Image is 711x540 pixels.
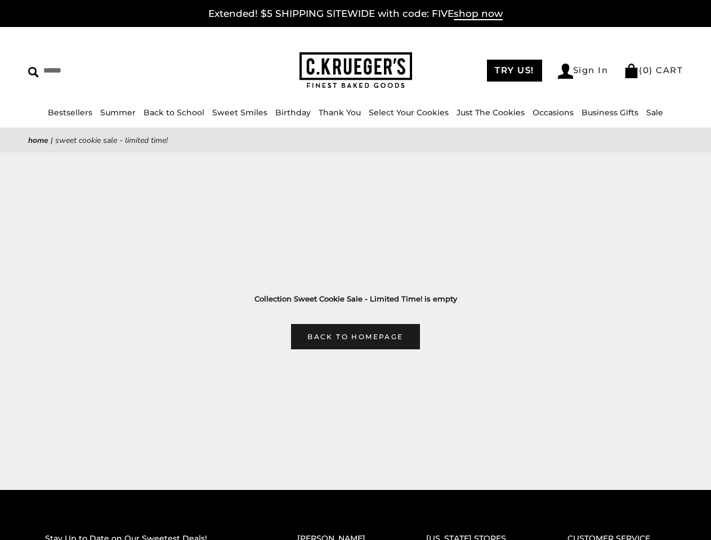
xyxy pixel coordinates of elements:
[646,107,663,118] a: Sale
[643,65,650,75] span: 0
[144,107,204,118] a: Back to School
[208,8,503,20] a: Extended! $5 SHIPPING SITEWIDE with code: FIVEshop now
[291,324,419,349] a: Back to homepage
[28,67,39,78] img: Search
[51,135,53,146] span: |
[28,135,48,146] a: Home
[212,107,267,118] a: Sweet Smiles
[558,64,609,79] a: Sign In
[457,107,525,118] a: Just The Cookies
[100,107,136,118] a: Summer
[454,8,503,20] span: shop now
[299,52,412,89] img: C.KRUEGER'S
[55,135,168,146] span: Sweet Cookie Sale - Limited Time!
[48,107,92,118] a: Bestsellers
[28,62,178,79] input: Search
[28,134,683,147] nav: breadcrumbs
[624,64,639,78] img: Bag
[275,107,311,118] a: Birthday
[45,293,666,305] h3: Collection Sweet Cookie Sale - Limited Time! is empty
[558,64,573,79] img: Account
[487,60,542,82] a: TRY US!
[319,107,361,118] a: Thank You
[582,107,638,118] a: Business Gifts
[624,65,683,75] a: (0) CART
[533,107,574,118] a: Occasions
[369,107,449,118] a: Select Your Cookies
